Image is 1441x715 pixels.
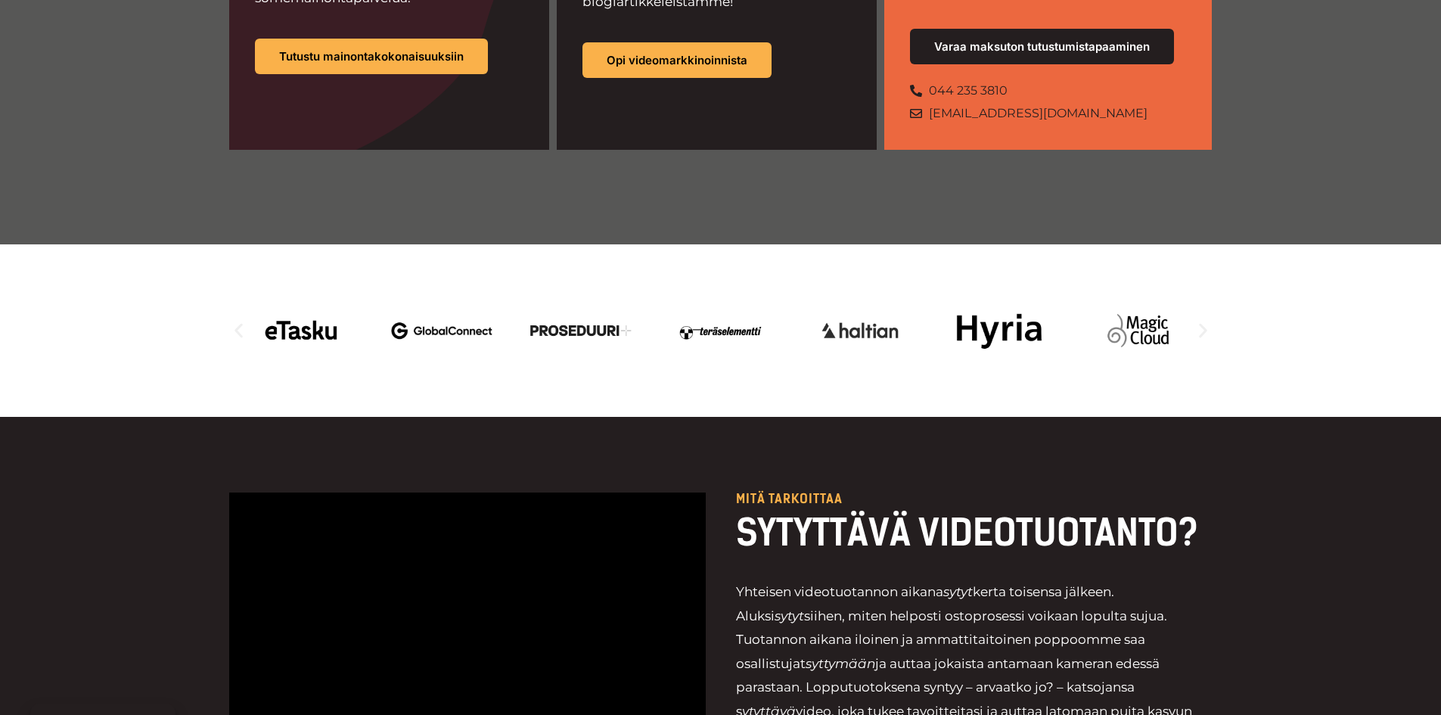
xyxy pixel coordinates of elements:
[775,608,804,623] i: sytyt
[391,305,492,356] div: 2 / 20
[934,41,1150,52] span: Varaa maksuton tutustumistapaaminen
[251,305,352,356] img: Videotuotantoa yritykselle jatkuvana palveluna hankkii mm. eTasku
[229,305,1213,356] div: Karuselli | Vieritys vaakasuunnassa: Vasen ja oikea nuoli
[806,656,875,671] i: syttymään
[391,305,492,356] img: Videotuotantoa yritykselle jatkuvana palveluna hankkii mm. GlobalConnect
[949,305,1050,356] img: hyria_heimo
[910,79,1186,102] a: 044 235 3810
[925,79,1008,102] span: 044 235 3810
[736,493,1213,505] p: Mitä tarkoittaa
[943,584,973,599] em: sytyt
[949,305,1050,356] div: 6 / 20
[279,51,464,62] span: Tutustu mainontakokonaisuuksiin
[1088,305,1189,356] div: 7 / 20
[809,305,911,356] img: Haltian on yksi Videopäällikkö-asiakkaista
[736,509,1213,556] h2: SYTYTTÄVÄ VIDEOTUOTANTO?
[925,102,1148,125] span: [EMAIL_ADDRESS][DOMAIN_NAME]
[910,102,1186,125] a: [EMAIL_ADDRESS][DOMAIN_NAME]
[582,42,772,78] a: Opi videomarkkinoinnista
[530,305,632,356] img: Videotuotantoa yritykselle jatkuvana palveluna hankkii mm. Proseduuri
[255,39,488,74] a: Tutustu mainontakokonaisuuksiin
[669,305,771,356] img: Videotuotantoa yritykselle jatkuvana palveluna hankkii mm. Teräselementti
[607,54,747,66] span: Opi videomarkkinoinnista
[251,305,352,356] div: 1 / 20
[669,305,771,356] div: 4 / 20
[809,305,911,356] div: 5 / 20
[530,305,632,356] div: 3 / 20
[910,29,1174,64] a: Varaa maksuton tutustumistapaaminen
[1088,305,1189,356] img: Videotuotantoa yritykselle jatkuvana palveluna hankkii mm. Magic Cloud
